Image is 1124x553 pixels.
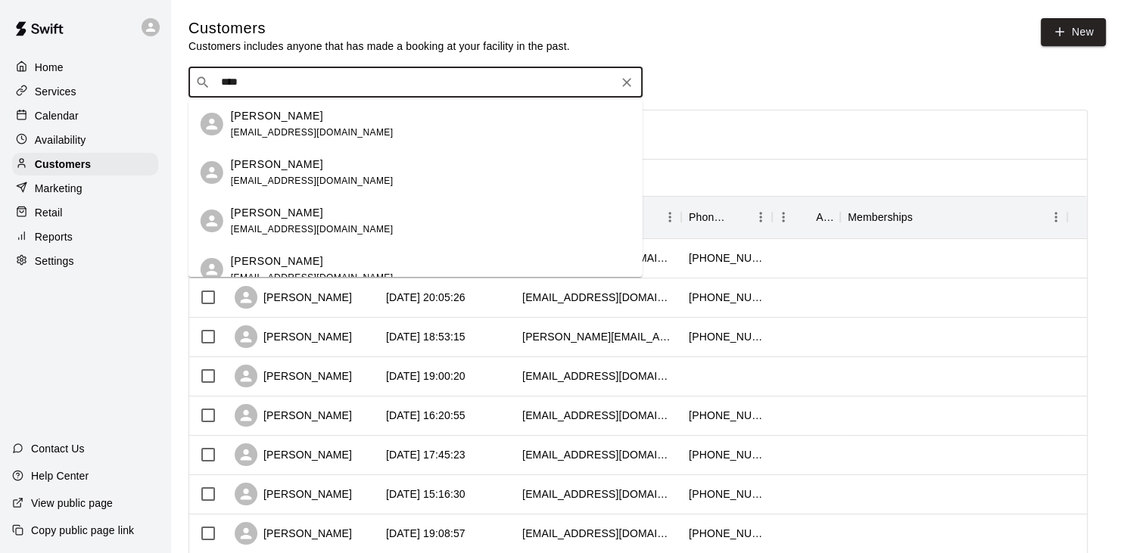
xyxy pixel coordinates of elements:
[35,253,74,269] p: Settings
[689,290,764,305] div: +16786140115
[12,250,158,272] a: Settings
[231,157,323,172] p: [PERSON_NAME]
[231,176,394,186] span: [EMAIL_ADDRESS][DOMAIN_NAME]
[689,447,764,462] div: +14044233779
[12,80,158,103] a: Services
[31,496,113,511] p: View public page
[12,153,158,176] a: Customers
[35,108,79,123] p: Calendar
[231,205,323,221] p: [PERSON_NAME]
[840,196,1067,238] div: Memberships
[201,258,223,281] div: Kinley McCarty
[386,368,465,384] div: 2025-08-11 19:00:20
[386,408,465,423] div: 2025-08-10 16:20:55
[35,229,73,244] p: Reports
[231,127,394,138] span: [EMAIL_ADDRESS][DOMAIN_NAME]
[689,486,764,502] div: +17063511480
[728,207,749,228] button: Sort
[522,447,674,462] div: thegregorys1300@yahoo.com
[188,67,643,98] div: Search customers by name or email
[522,526,674,541] div: christymccullough5@gmail.com
[772,206,795,228] button: Menu
[659,206,681,228] button: Menu
[235,522,352,545] div: [PERSON_NAME]
[35,132,86,148] p: Availability
[689,196,728,238] div: Phone Number
[1045,206,1067,228] button: Menu
[188,18,570,39] h5: Customers
[681,196,772,238] div: Phone Number
[12,225,158,248] a: Reports
[235,483,352,505] div: [PERSON_NAME]
[772,196,840,238] div: Age
[35,205,63,220] p: Retail
[201,210,223,232] div: Carter Sherrill
[689,250,764,266] div: +17066125094
[231,253,323,269] p: [PERSON_NAME]
[235,325,352,348] div: [PERSON_NAME]
[35,181,83,196] p: Marketing
[522,486,674,502] div: n.blair61389@gmail.com
[689,329,764,344] div: +17069517774
[749,206,772,228] button: Menu
[231,272,394,283] span: [EMAIL_ADDRESS][DOMAIN_NAME]
[848,196,913,238] div: Memberships
[386,290,465,305] div: 2025-08-13 20:05:26
[35,60,64,75] p: Home
[522,408,674,423] div: chads10428@gmail.com
[31,523,134,538] p: Copy public page link
[231,108,323,124] p: [PERSON_NAME]
[689,408,764,423] div: +17622435940
[913,207,934,228] button: Sort
[12,129,158,151] a: Availability
[12,201,158,224] a: Retail
[386,447,465,462] div: 2025-08-06 17:45:23
[386,329,465,344] div: 2025-08-13 18:53:15
[235,365,352,387] div: [PERSON_NAME]
[12,104,158,127] a: Calendar
[31,468,89,483] p: Help Center
[201,113,223,135] div: Sara McCarty
[235,286,352,309] div: [PERSON_NAME]
[386,526,465,541] div: 2025-08-04 19:08:57
[689,526,764,541] div: +16788787149
[12,177,158,200] a: Marketing
[522,329,674,344] div: bennett.chanda@gmail.com
[31,441,85,456] p: Contact Us
[795,207,816,228] button: Sort
[1041,18,1106,46] a: New
[35,157,91,172] p: Customers
[522,290,674,305] div: chad20g@gmail.com
[231,224,394,235] span: [EMAIL_ADDRESS][DOMAIN_NAME]
[616,72,637,93] button: Clear
[201,161,223,184] div: Curt Carter
[816,196,833,238] div: Age
[35,84,76,99] p: Services
[235,443,352,466] div: [PERSON_NAME]
[515,196,681,238] div: Email
[188,39,570,54] p: Customers includes anyone that has made a booking at your facility in the past.
[386,486,465,502] div: 2025-08-06 15:16:30
[522,368,674,384] div: rgwillson@gmail.com
[12,56,158,79] a: Home
[235,404,352,427] div: [PERSON_NAME]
